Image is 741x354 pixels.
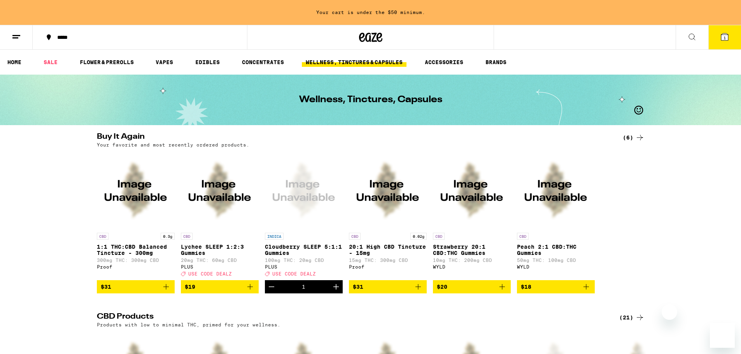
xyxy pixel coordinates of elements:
[265,280,278,293] button: Decrement
[349,151,427,280] a: Open page for 20:1 High CBD Tincture - 15mg from Proof
[623,133,645,142] a: (6)
[161,233,175,240] p: 0.3g
[152,58,177,67] a: VAPES
[238,58,288,67] a: CONCENTRATES
[97,151,175,229] img: Proof - 1:1 THC:CBD Balanced Tincture - 300mg
[181,280,259,293] button: Add to bag
[708,25,741,49] button: 1
[349,258,427,263] p: 15mg THC: 300mg CBD
[97,258,175,263] p: 300mg THC: 300mg CBD
[437,284,447,290] span: $20
[349,280,427,293] button: Add to bag
[299,95,442,105] h1: Wellness, Tinctures, Capsules
[97,233,109,240] p: CBD
[710,323,735,348] iframe: Button to launch messaging window
[265,244,343,256] p: Cloudberry SLEEP 5:1:1 Gummies
[421,58,467,67] a: ACCESSORIES
[97,313,606,322] h2: CBD Products
[265,264,343,269] div: PLUS
[181,258,259,263] p: 20mg THC: 60mg CBD
[433,151,511,280] a: Open page for Strawberry 20:1 CBD:THC Gummies from WYLD
[185,284,195,290] span: $19
[272,271,316,276] span: USE CODE DEALZ
[517,244,595,256] p: Peach 2:1 CBD:THC Gummies
[349,264,427,269] div: Proof
[181,244,259,256] p: Lychee SLEEP 1:2:3 Gummies
[517,280,595,293] button: Add to bag
[517,151,595,229] img: WYLD - Peach 2:1 CBD:THC Gummies
[517,233,529,240] p: CBD
[97,151,175,280] a: Open page for 1:1 THC:CBD Balanced Tincture - 300mg from Proof
[181,233,193,240] p: CBD
[433,264,511,269] div: WYLD
[482,58,510,67] a: BRANDS
[97,264,175,269] div: Proof
[517,258,595,263] p: 50mg THC: 100mg CBD
[433,151,511,229] img: WYLD - Strawberry 20:1 CBD:THC Gummies
[517,264,595,269] div: WYLD
[181,151,259,280] a: Open page for Lychee SLEEP 1:2:3 Gummies from PLUS
[410,233,427,240] p: 0.02g
[349,233,361,240] p: CBD
[265,233,284,240] p: INDICA
[76,58,138,67] a: FLOWER & PREROLLS
[97,280,175,293] button: Add to bag
[181,151,259,229] img: PLUS - Lychee SLEEP 1:2:3 Gummies
[40,58,61,67] a: SALE
[353,284,363,290] span: $31
[302,284,305,290] div: 1
[265,151,343,280] a: Open page for Cloudberry SLEEP 5:1:1 Gummies from PLUS
[662,304,677,320] iframe: Close message
[349,151,427,229] img: Proof - 20:1 High CBD Tincture - 15mg
[349,244,427,256] p: 20:1 High CBD Tincture - 15mg
[191,58,224,67] a: EDIBLES
[329,280,343,293] button: Increment
[4,58,25,67] a: HOME
[101,284,111,290] span: $31
[433,233,445,240] p: CBD
[188,271,232,276] span: USE CODE DEALZ
[619,313,645,322] a: (21)
[433,244,511,256] p: Strawberry 20:1 CBD:THC Gummies
[517,151,595,280] a: Open page for Peach 2:1 CBD:THC Gummies from WYLD
[433,280,511,293] button: Add to bag
[97,142,249,147] p: Your favorite and most recently ordered products.
[97,322,280,327] p: Products with low to minimal THC, primed for your wellness.
[265,258,343,263] p: 100mg THC: 20mg CBD
[302,58,406,67] a: WELLNESS, TINCTURES & CAPSULES
[433,258,511,263] p: 10mg THC: 200mg CBD
[181,264,259,269] div: PLUS
[521,284,531,290] span: $18
[97,133,606,142] h2: Buy It Again
[723,35,726,40] span: 1
[97,244,175,256] p: 1:1 THC:CBD Balanced Tincture - 300mg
